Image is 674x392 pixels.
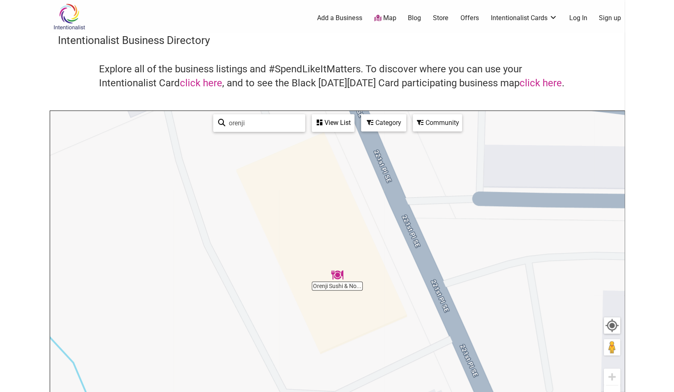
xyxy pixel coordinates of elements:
div: Filter by Community [413,114,462,131]
h4: Explore all of the business listings and #SpendLikeItMatters. To discover where you can use your ... [99,62,575,90]
a: Offers [460,14,479,23]
input: Type to find and filter... [225,115,300,131]
a: Log In [569,14,587,23]
a: click here [520,77,562,89]
a: Blog [408,14,421,23]
a: Store [433,14,449,23]
a: Sign up [599,14,621,23]
a: Add a Business [317,14,362,23]
div: View List [313,115,354,131]
a: Intentionalist Cards [491,14,557,23]
div: Category [362,115,405,131]
h3: Intentionalist Business Directory [58,33,616,48]
div: Type to search and filter [213,114,305,132]
button: Drag Pegman onto the map to open Street View [604,339,620,355]
button: Zoom in [604,369,620,385]
div: See a list of the visible businesses [312,114,354,132]
a: Map [374,14,396,23]
div: Filter by category [361,114,406,131]
button: Your Location [604,317,620,334]
img: Intentionalist [50,3,89,30]
div: Orenji Sushi & Noodles [328,265,347,284]
a: click here [180,77,222,89]
div: Community [414,115,461,131]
